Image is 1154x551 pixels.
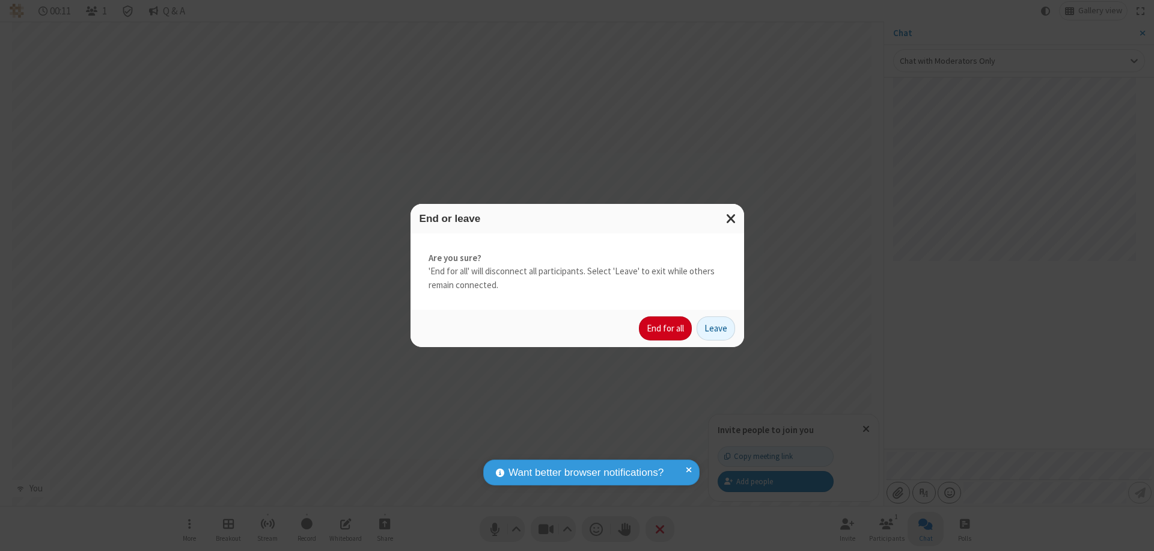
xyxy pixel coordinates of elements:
[697,316,735,340] button: Leave
[429,251,726,265] strong: Are you sure?
[508,465,664,481] span: Want better browser notifications?
[420,213,735,224] h3: End or leave
[639,316,692,340] button: End for all
[719,204,744,233] button: Close modal
[411,233,744,310] div: 'End for all' will disconnect all participants. Select 'Leave' to exit while others remain connec...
